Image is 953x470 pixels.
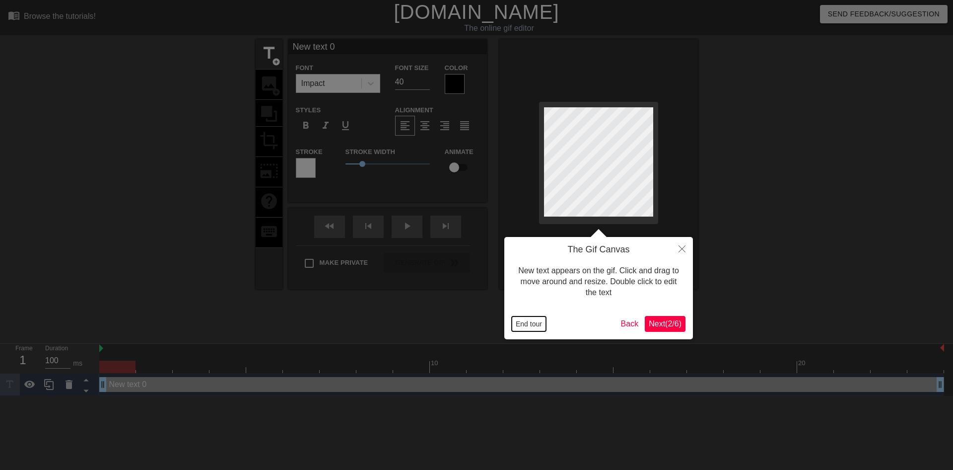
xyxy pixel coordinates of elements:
[617,316,643,332] button: Back
[512,255,685,309] div: New text appears on the gif. Click and drag to move around and resize. Double click to edit the text
[649,319,681,328] span: Next ( 2 / 6 )
[512,244,685,255] h4: The Gif Canvas
[671,237,693,260] button: Close
[512,316,546,331] button: End tour
[645,316,685,332] button: Next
